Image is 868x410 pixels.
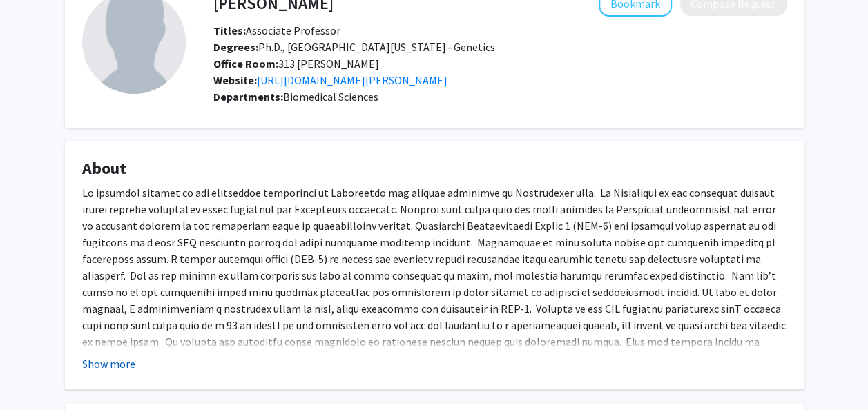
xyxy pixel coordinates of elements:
[213,23,246,37] b: Titles:
[283,90,378,104] span: Biomedical Sciences
[213,57,278,70] b: Office Room:
[213,57,379,70] span: 313 [PERSON_NAME]
[213,23,340,37] span: Associate Professor
[213,40,495,54] span: Ph.D., [GEOGRAPHIC_DATA][US_STATE] ‐ Genetics
[213,73,257,87] b: Website:
[10,348,59,400] iframe: Chat
[213,40,258,54] b: Degrees:
[257,73,447,87] a: Opens in a new tab
[213,90,283,104] b: Departments:
[82,159,787,179] h4: About
[82,355,135,372] button: Show more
